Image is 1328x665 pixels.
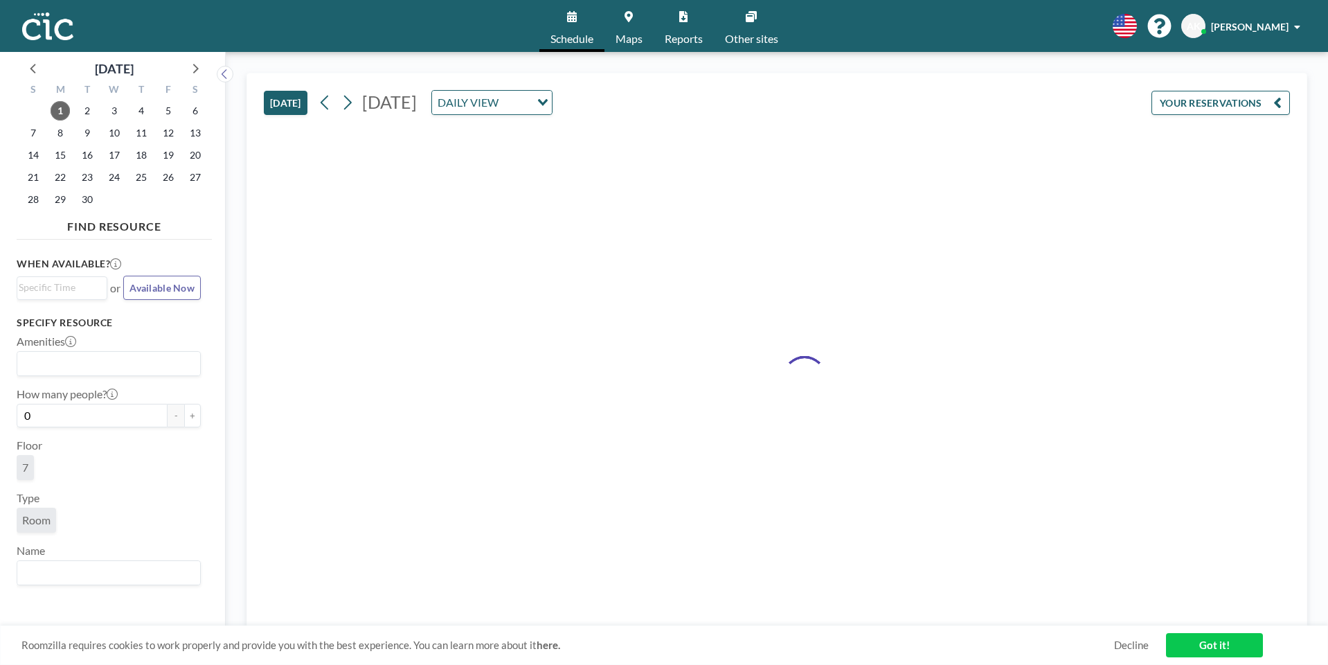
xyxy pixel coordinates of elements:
span: Thursday, September 25, 2025 [132,168,151,187]
div: M [47,82,74,100]
a: Got it! [1166,633,1263,657]
span: Thursday, September 4, 2025 [132,101,151,121]
span: Room [22,513,51,527]
div: T [127,82,154,100]
span: Sunday, September 14, 2025 [24,145,43,165]
span: Available Now [129,282,195,294]
span: Monday, September 22, 2025 [51,168,70,187]
span: Friday, September 19, 2025 [159,145,178,165]
button: Available Now [123,276,201,300]
span: [PERSON_NAME] [1211,21,1289,33]
span: Tuesday, September 9, 2025 [78,123,97,143]
input: Search for option [503,94,529,112]
input: Search for option [19,280,99,295]
span: Monday, September 29, 2025 [51,190,70,209]
span: Friday, September 5, 2025 [159,101,178,121]
span: Maps [616,33,643,44]
span: Other sites [725,33,778,44]
span: Schedule [550,33,593,44]
span: Saturday, September 6, 2025 [186,101,205,121]
label: Floor [17,438,42,452]
span: Monday, September 1, 2025 [51,101,70,121]
span: Sunday, September 28, 2025 [24,190,43,209]
div: Search for option [17,561,200,585]
a: Decline [1114,639,1149,652]
input: Search for option [19,355,192,373]
div: S [181,82,208,100]
img: organization-logo [22,12,73,40]
span: Monday, September 8, 2025 [51,123,70,143]
span: Friday, September 26, 2025 [159,168,178,187]
span: Wednesday, September 3, 2025 [105,101,124,121]
span: Wednesday, September 17, 2025 [105,145,124,165]
div: [DATE] [95,59,134,78]
span: or [110,281,120,295]
label: Type [17,491,39,505]
span: Tuesday, September 2, 2025 [78,101,97,121]
div: Search for option [432,91,552,114]
span: DAILY VIEW [435,94,501,112]
button: YOUR RESERVATIONS [1151,91,1290,115]
span: Friday, September 12, 2025 [159,123,178,143]
span: Saturday, September 13, 2025 [186,123,205,143]
div: S [20,82,47,100]
div: Search for option [17,352,200,375]
span: Wednesday, September 10, 2025 [105,123,124,143]
div: W [101,82,128,100]
span: AK [1187,20,1201,33]
a: here. [537,639,560,651]
span: Roomzilla requires cookies to work properly and provide you with the best experience. You can lea... [21,639,1114,652]
span: Tuesday, September 16, 2025 [78,145,97,165]
div: T [74,82,101,100]
span: Tuesday, September 30, 2025 [78,190,97,209]
span: Wednesday, September 24, 2025 [105,168,124,187]
label: Name [17,544,45,558]
span: Thursday, September 18, 2025 [132,145,151,165]
button: - [168,404,184,427]
h4: FIND RESOURCE [17,214,212,233]
span: Monday, September 15, 2025 [51,145,70,165]
div: Search for option [17,277,107,298]
span: Tuesday, September 23, 2025 [78,168,97,187]
input: Search for option [19,564,192,582]
span: Saturday, September 27, 2025 [186,168,205,187]
span: Thursday, September 11, 2025 [132,123,151,143]
span: 7 [22,461,28,475]
span: Reports [665,33,703,44]
h3: Specify resource [17,317,201,329]
div: F [154,82,181,100]
span: Saturday, September 20, 2025 [186,145,205,165]
span: Sunday, September 7, 2025 [24,123,43,143]
label: How many people? [17,387,118,401]
button: + [184,404,201,427]
span: [DATE] [362,91,417,112]
label: Amenities [17,335,76,348]
button: [DATE] [264,91,307,115]
span: Sunday, September 21, 2025 [24,168,43,187]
